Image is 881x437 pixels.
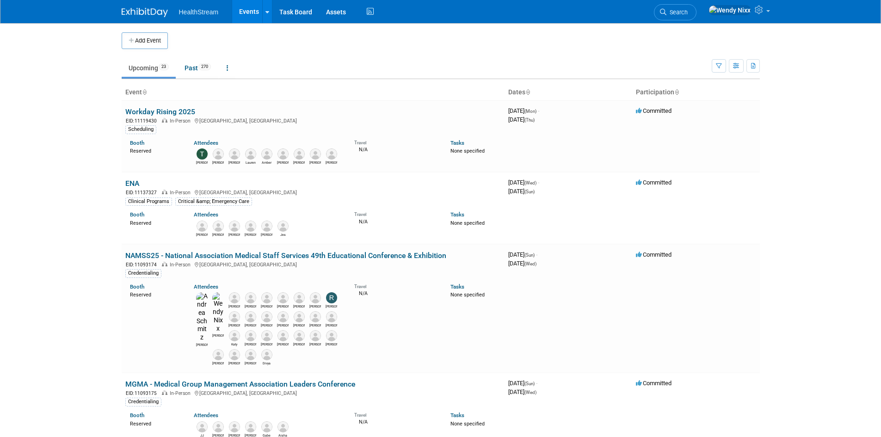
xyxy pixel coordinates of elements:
img: Jen Grijalva [261,330,272,341]
img: Kevin O'Hara [229,148,240,160]
a: Attendees [194,211,218,218]
span: [DATE] [508,107,539,114]
img: Ty Meredith [245,421,256,432]
img: In-Person Event [162,262,167,266]
img: Kelly Kaechele [277,311,289,322]
div: Rachel Fridja [212,232,224,237]
span: In-Person [170,262,193,268]
img: Daniela Miranda [229,221,240,232]
img: Aisha Roels [277,421,289,432]
div: Bryan Robbins [228,303,240,309]
div: Daniela Miranda [228,232,240,237]
img: Gabe Glimps [261,421,272,432]
span: (Sun) [524,381,535,386]
span: In-Person [170,390,193,396]
img: Katie Jobst [261,292,272,303]
div: Kevin O'Hara [228,160,240,165]
span: Committed [636,179,672,186]
div: Tom Heitz [212,360,224,366]
img: Kevin O'Hara [245,349,256,360]
div: N/A [354,218,437,225]
div: Critical &amp; Emergency Care [175,197,252,206]
span: EID: 11137327 [126,190,160,195]
div: Reserved [130,218,180,227]
span: HealthStream [179,8,219,16]
div: Amy White [309,160,321,165]
div: John Dymond [277,160,289,165]
div: Nicole Otte [245,341,256,347]
img: In-Person Event [162,390,167,395]
img: In-Person Event [162,190,167,194]
img: Amy White [310,148,321,160]
div: Sadie Welch [245,322,256,328]
img: Jennie Julius [277,292,289,303]
img: In-Person Event [162,118,167,123]
img: Chris Gann [213,148,224,160]
img: Wendy Nixx [708,5,751,15]
img: John Dymond [277,148,289,160]
span: In-Person [170,118,193,124]
div: Divya Shroff [261,360,272,366]
img: Meghan Kurtz [326,330,337,341]
span: - [536,251,537,258]
a: ENA [125,179,139,188]
img: Jenny Goodwin [294,148,305,160]
span: Committed [636,380,672,387]
div: Katy Young [228,341,240,347]
span: EID: 11093175 [126,391,160,396]
span: Committed [636,251,672,258]
span: [DATE] [508,188,535,195]
div: Katie Jobst [261,303,272,309]
a: Booth [130,140,144,146]
div: Joe Deedy [293,303,305,309]
span: - [536,380,537,387]
img: Jes Walker [277,221,289,232]
span: (Sun) [524,252,535,258]
div: Credentialing [125,269,161,277]
span: (Wed) [524,180,536,185]
img: Jackie Jones [294,330,305,341]
img: Angela Beardsley [310,330,321,341]
a: Tasks [450,283,464,290]
img: Bryan Robbins [229,292,240,303]
span: Search [666,9,688,16]
div: Andrea Schmitz [196,342,208,347]
img: Reuben Faber [245,292,256,303]
div: Jackie Jones [293,341,305,347]
div: Angela Beardsley [309,341,321,347]
img: Sarah Cassidy [326,311,337,322]
a: NAMSS25 - National Association Medical Staff Services 49th Educational Conference & Exhibition [125,251,446,260]
a: Sort by Event Name [142,88,147,96]
img: Tom Heitz [213,349,224,360]
span: [DATE] [508,260,536,267]
img: Wendy Nixx [212,292,224,332]
img: William Davis [213,421,224,432]
img: Sadie Welch [245,311,256,322]
div: [GEOGRAPHIC_DATA], [GEOGRAPHIC_DATA] [125,117,501,124]
img: Rochelle Celik [326,292,337,303]
img: Doug Keyes [326,148,337,160]
span: 23 [159,63,169,70]
a: Booth [130,412,144,419]
div: Travel [354,209,437,217]
div: Amy Kleist [228,322,240,328]
a: Upcoming23 [122,59,176,77]
a: Sort by Participation Type [674,88,679,96]
img: Chris Gann [294,311,305,322]
th: Participation [632,85,760,100]
img: Joe Deedy [294,292,305,303]
div: Tiffany Tuetken [196,160,208,165]
a: Tasks [450,211,464,218]
img: Brandi Zevenbergen [310,311,321,322]
div: Reserved [130,146,180,154]
span: (Thu) [524,117,535,123]
a: Tasks [450,412,464,419]
a: Past270 [178,59,218,77]
span: [DATE] [508,380,537,387]
img: Amber Walker [261,148,272,160]
div: Travel [354,281,437,289]
img: Brianna Gabriel [310,292,321,303]
img: Joanna Juergens [277,330,289,341]
a: Tasks [450,140,464,146]
img: Aaron Faber [261,311,272,322]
